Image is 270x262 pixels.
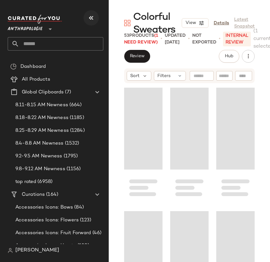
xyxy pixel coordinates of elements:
[73,204,84,211] span: (84)
[8,15,62,24] img: cfy_white_logo.C9jOOHJF.svg
[185,20,196,26] span: View
[188,35,190,43] span: •
[68,101,82,109] span: (664)
[65,165,81,173] span: (1156)
[22,89,64,96] span: Global Clipboards
[8,248,13,253] img: svg%3e
[15,217,79,224] span: Accessories Icons: Flowers
[219,35,220,43] span: •
[45,191,58,198] span: (164)
[124,50,150,63] button: Review
[170,85,209,203] div: Loading...
[79,217,91,224] span: (123)
[15,153,62,160] span: 9.2-9.5 AM Newness
[15,229,91,237] span: Accessories Icons: Fruit Forward
[15,101,68,109] span: 8.11-8.15 AM Newness
[182,18,209,28] button: View
[124,32,158,46] div: Products
[76,242,90,250] span: (120)
[15,140,64,147] span: 8.4-8.8 AM Newness
[124,85,163,203] div: Loading...
[15,242,76,250] span: Accessories Icons: Hearts
[165,32,186,46] p: updated [DATE]
[15,204,73,211] span: Accessories Icons: Bows
[15,114,68,122] span: 8.18-8.22 AM Newness
[161,35,162,43] span: •
[223,32,251,46] p: INTERNAL REVIEW
[91,229,102,237] span: (46)
[124,20,131,26] img: svg%3e
[130,73,139,79] span: Sort
[64,89,71,96] span: (7)
[214,20,229,27] a: Details
[22,76,50,83] span: All Products
[62,153,78,160] span: (1795)
[68,114,84,122] span: (1185)
[15,127,69,134] span: 8.25-8.29 AM Newness
[130,54,145,59] span: Review
[10,63,17,70] img: svg%3e
[157,73,171,79] span: Filters
[216,85,255,203] div: Loading...
[15,165,65,173] span: 9.8-9.12 AM Newness
[225,54,234,59] span: Hub
[36,178,52,186] span: (6958)
[20,63,46,70] span: Dashboard
[69,127,85,134] span: (1284)
[15,247,59,254] span: [PERSON_NAME]
[64,140,79,147] span: (1532)
[22,191,45,198] span: Curations
[219,50,239,63] button: Hub
[133,11,182,36] span: Colorful Sweaters
[192,32,216,46] p: Not Exported
[8,22,43,33] span: Anthropologie
[124,33,129,38] span: 53
[15,178,36,186] span: top rated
